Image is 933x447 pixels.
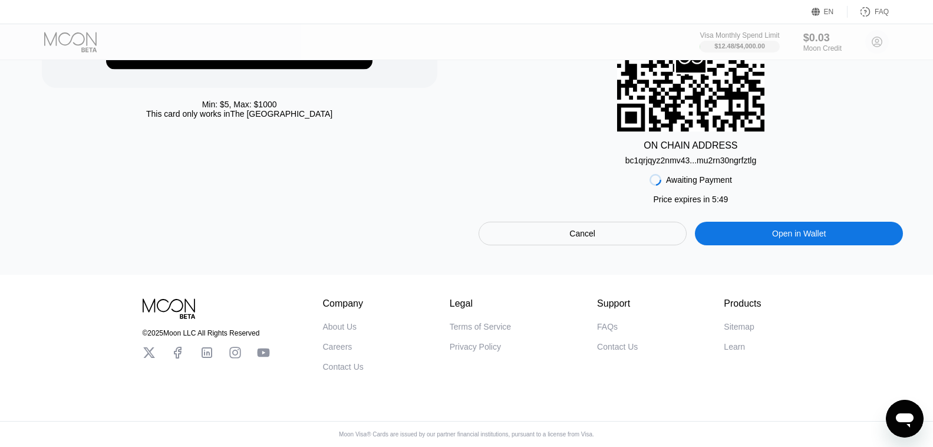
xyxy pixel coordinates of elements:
[450,342,501,351] div: Privacy Policy
[654,195,728,204] div: Price expires in
[700,31,779,52] div: Visa Monthly Spend Limit$12.48/$4,000.00
[695,222,903,245] div: Open in Wallet
[597,322,618,331] div: FAQs
[479,222,687,245] div: Cancel
[202,100,277,109] div: Min: $ 5 , Max: $ 1000
[450,298,511,309] div: Legal
[597,298,638,309] div: Support
[644,140,737,151] div: ON CHAIN ADDRESS
[700,31,779,40] div: Visa Monthly Spend Limit
[724,342,745,351] div: Learn
[712,195,728,204] span: 5 : 49
[143,329,270,337] div: © 2025 Moon LLC All Rights Reserved
[450,322,511,331] div: Terms of Service
[323,342,352,351] div: Careers
[724,298,761,309] div: Products
[146,109,332,119] div: This card only works in The [GEOGRAPHIC_DATA]
[824,8,834,16] div: EN
[875,8,889,16] div: FAQ
[666,175,732,185] div: Awaiting Payment
[812,6,848,18] div: EN
[323,362,364,372] div: Contact Us
[329,431,604,438] div: Moon Visa® Cards are issued by our partner financial institutions, pursuant to a license from Visa.
[714,42,765,50] div: $12.48 / $4,000.00
[597,342,638,351] div: Contact Us
[772,228,826,239] div: Open in Wallet
[569,228,595,239] div: Cancel
[323,298,364,309] div: Company
[848,6,889,18] div: FAQ
[886,400,924,438] iframe: Button to launch messaging window
[724,322,754,331] div: Sitemap
[323,322,357,331] div: About Us
[625,151,757,165] div: bc1qrjqyz2nmv43...mu2rn30ngrfztlg
[625,156,757,165] div: bc1qrjqyz2nmv43...mu2rn30ngrfztlg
